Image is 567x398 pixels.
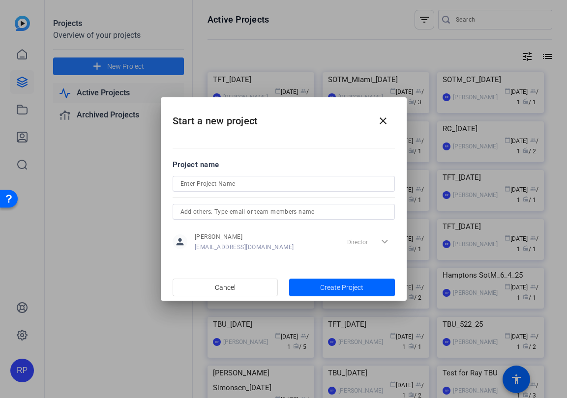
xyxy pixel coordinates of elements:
span: Cancel [215,278,236,297]
div: Project name [173,159,395,170]
h2: Start a new project [161,97,407,137]
button: Cancel [173,279,278,296]
input: Enter Project Name [180,178,387,190]
mat-icon: close [377,115,389,127]
span: Create Project [320,283,363,293]
span: [PERSON_NAME] [195,233,294,241]
span: [EMAIL_ADDRESS][DOMAIN_NAME] [195,243,294,251]
input: Add others: Type email or team members name [180,206,387,218]
button: Create Project [289,279,395,296]
mat-icon: person [173,234,187,249]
